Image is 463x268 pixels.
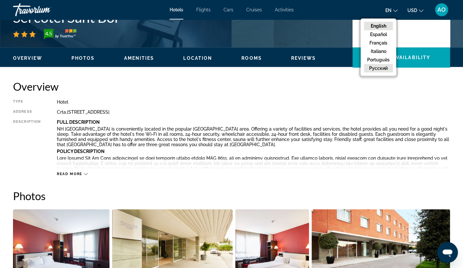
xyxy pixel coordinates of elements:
[196,7,211,12] a: Flights
[364,22,393,30] button: English
[224,7,233,12] a: Cars
[13,80,450,93] h2: Overview
[57,172,83,176] span: Read more
[385,6,398,15] button: Change language
[57,172,88,176] button: Read more
[13,109,41,115] div: Address
[13,55,42,61] button: Overview
[42,30,55,37] div: 4.5
[433,3,450,17] button: User Menu
[246,7,262,12] a: Cruises
[241,56,262,61] span: Rooms
[57,99,450,105] div: Hotel
[241,55,262,61] button: Rooms
[407,8,417,13] span: USD
[124,55,154,61] button: Amenities
[57,120,100,125] b: Full Description
[364,30,393,39] button: Español
[291,56,316,61] span: Reviews
[291,55,316,61] button: Reviews
[13,1,78,18] a: Travorium
[13,120,41,168] div: Description
[372,55,430,60] span: Check Availability
[57,109,450,115] div: Crta.[STREET_ADDRESS]
[44,29,76,39] img: trustyou-badge-hor.svg
[183,56,212,61] span: Location
[353,47,450,68] button: Check Availability
[407,6,423,15] button: Change currency
[364,39,393,47] button: Français
[437,242,458,263] iframe: Кнопка запуска окна обмена сообщениями
[71,56,95,61] span: Photos
[183,55,212,61] button: Location
[385,8,392,13] span: en
[57,149,105,154] b: Policy Description
[275,7,294,12] a: Activities
[364,64,393,72] button: русский
[71,55,95,61] button: Photos
[124,56,154,61] span: Amenities
[57,126,450,147] p: NH [GEOGRAPHIC_DATA] is conveniently located in the popular [GEOGRAPHIC_DATA] area. Offering a va...
[57,156,450,202] p: Lore Ipsumd Sit Am Cons adipiscingel se doei temporin utlabo etdolo MAG 8611, ali en adminimv qui...
[13,189,450,202] h2: Photos
[170,7,183,12] a: Hotels
[364,47,393,56] button: Italiano
[13,56,42,61] span: Overview
[13,99,41,105] div: Type
[437,6,446,13] span: AO
[364,56,393,64] button: Português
